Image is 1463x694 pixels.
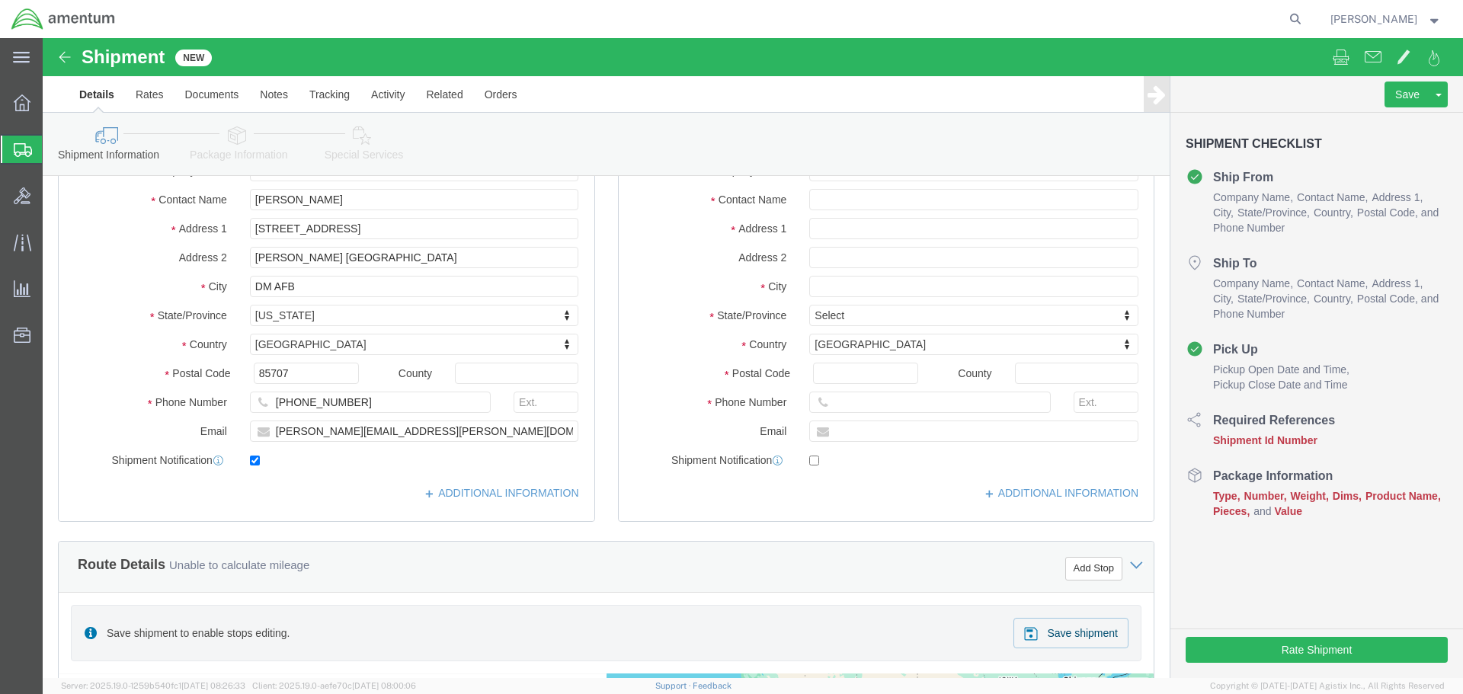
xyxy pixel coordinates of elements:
[43,38,1463,678] iframe: FS Legacy Container
[11,8,116,30] img: logo
[1210,680,1445,692] span: Copyright © [DATE]-[DATE] Agistix Inc., All Rights Reserved
[181,681,245,690] span: [DATE] 08:26:33
[1330,10,1442,28] button: [PERSON_NAME]
[352,681,416,690] span: [DATE] 08:00:06
[1330,11,1417,27] span: Steven Alcott
[252,681,416,690] span: Client: 2025.19.0-aefe70c
[693,681,731,690] a: Feedback
[61,681,245,690] span: Server: 2025.19.0-1259b540fc1
[655,681,693,690] a: Support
